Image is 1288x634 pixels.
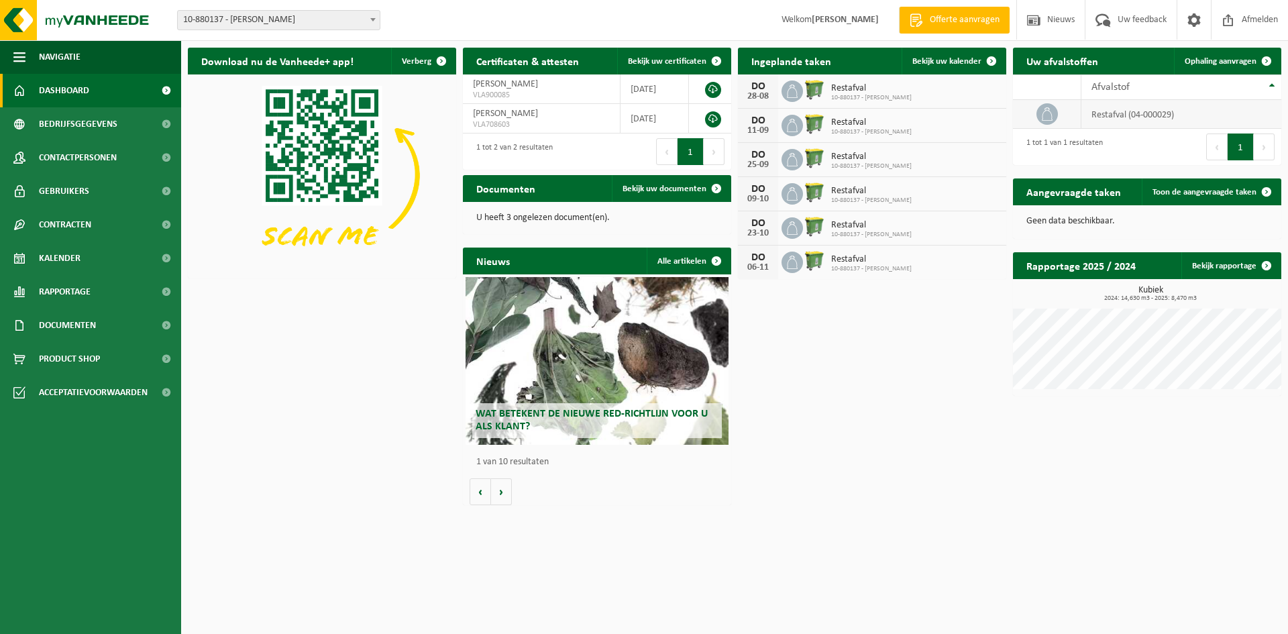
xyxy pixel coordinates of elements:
span: Restafval [831,83,912,94]
h2: Ingeplande taken [738,48,845,74]
button: 1 [1228,134,1254,160]
span: 10-880137 - [PERSON_NAME] [831,128,912,136]
a: Toon de aangevraagde taken [1142,178,1280,205]
span: Toon de aangevraagde taken [1152,188,1256,197]
p: 1 van 10 resultaten [476,458,724,467]
div: DO [745,252,771,263]
a: Ophaling aanvragen [1174,48,1280,74]
p: U heeft 3 ongelezen document(en). [476,213,718,223]
span: [PERSON_NAME] [473,79,538,89]
strong: [PERSON_NAME] [812,15,879,25]
span: Rapportage [39,275,91,309]
span: 10-880137 - ROELENS MATTHIAS - LENDELEDE [177,10,380,30]
span: Contracten [39,208,91,242]
span: 10-880137 - [PERSON_NAME] [831,231,912,239]
h2: Uw afvalstoffen [1013,48,1112,74]
p: Geen data beschikbaar. [1026,217,1268,226]
span: Documenten [39,309,96,342]
span: Offerte aanvragen [926,13,1003,27]
h2: Certificaten & attesten [463,48,592,74]
div: 11-09 [745,126,771,136]
div: 09-10 [745,195,771,204]
div: DO [745,115,771,126]
button: Verberg [391,48,455,74]
span: Contactpersonen [39,141,117,174]
img: WB-0770-HPE-GN-50 [803,250,826,272]
div: 06-11 [745,263,771,272]
img: WB-0770-HPE-GN-50 [803,215,826,238]
h3: Kubiek [1020,286,1281,302]
span: Gebruikers [39,174,89,208]
h2: Aangevraagde taken [1013,178,1134,205]
a: Bekijk uw documenten [612,175,730,202]
div: DO [745,81,771,92]
span: 2024: 14,630 m3 - 2025: 8,470 m3 [1020,295,1281,302]
span: Bekijk uw documenten [623,184,706,193]
span: Dashboard [39,74,89,107]
div: DO [745,150,771,160]
a: Alle artikelen [647,248,730,274]
a: Wat betekent de nieuwe RED-richtlijn voor u als klant? [466,277,729,445]
td: [DATE] [621,74,689,104]
td: [DATE] [621,104,689,134]
h2: Download nu de Vanheede+ app! [188,48,367,74]
span: Acceptatievoorwaarden [39,376,148,409]
img: WB-0770-HPE-GN-50 [803,78,826,101]
span: VLA708603 [473,119,610,130]
img: WB-0770-HPE-GN-50 [803,147,826,170]
button: Next [704,138,724,165]
button: 1 [678,138,704,165]
h2: Nieuws [463,248,523,274]
span: Bekijk uw certificaten [628,57,706,66]
a: Bekijk rapportage [1181,252,1280,279]
img: WB-0770-HPE-GN-50 [803,113,826,136]
div: 1 tot 2 van 2 resultaten [470,137,553,166]
span: Verberg [402,57,431,66]
div: DO [745,184,771,195]
span: Bekijk uw kalender [912,57,981,66]
span: VLA900085 [473,90,610,101]
span: Restafval [831,117,912,128]
span: 10-880137 - [PERSON_NAME] [831,197,912,205]
span: Product Shop [39,342,100,376]
img: WB-0770-HPE-GN-50 [803,181,826,204]
span: Afvalstof [1091,82,1130,93]
span: Navigatie [39,40,80,74]
div: 23-10 [745,229,771,238]
a: Bekijk uw kalender [902,48,1005,74]
a: Offerte aanvragen [899,7,1010,34]
span: 10-880137 - [PERSON_NAME] [831,162,912,170]
a: Bekijk uw certificaten [617,48,730,74]
h2: Rapportage 2025 / 2024 [1013,252,1149,278]
h2: Documenten [463,175,549,201]
span: Restafval [831,254,912,265]
span: 10-880137 - [PERSON_NAME] [831,94,912,102]
div: 25-09 [745,160,771,170]
button: Previous [1206,134,1228,160]
span: Bedrijfsgegevens [39,107,117,141]
button: Previous [656,138,678,165]
span: Wat betekent de nieuwe RED-richtlijn voor u als klant? [476,409,708,432]
div: 28-08 [745,92,771,101]
span: [PERSON_NAME] [473,109,538,119]
button: Vorige [470,478,491,505]
span: Restafval [831,186,912,197]
span: Kalender [39,242,80,275]
button: Next [1254,134,1275,160]
span: 10-880137 - [PERSON_NAME] [831,265,912,273]
span: Restafval [831,220,912,231]
td: restafval (04-000029) [1081,100,1281,129]
button: Volgende [491,478,512,505]
img: Download de VHEPlus App [188,74,456,276]
div: DO [745,218,771,229]
span: Restafval [831,152,912,162]
span: 10-880137 - ROELENS MATTHIAS - LENDELEDE [178,11,380,30]
div: 1 tot 1 van 1 resultaten [1020,132,1103,162]
span: Ophaling aanvragen [1185,57,1256,66]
